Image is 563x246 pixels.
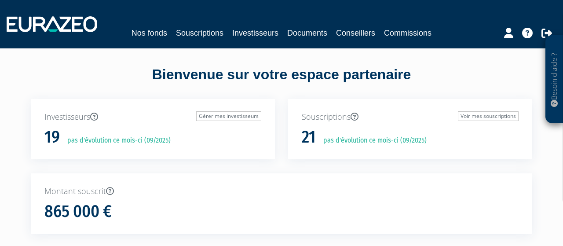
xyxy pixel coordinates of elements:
[132,27,167,39] a: Nos fonds
[336,27,375,39] a: Conseillers
[61,136,171,146] p: pas d'évolution ce mois-ci (09/2025)
[196,111,261,121] a: Gérer mes investisseurs
[7,16,97,32] img: 1732889491-logotype_eurazeo_blanc_rvb.png
[302,128,316,147] h1: 21
[176,27,223,39] a: Souscriptions
[44,186,519,197] p: Montant souscrit
[287,27,327,39] a: Documents
[232,27,278,39] a: Investisseurs
[458,111,519,121] a: Voir mes souscriptions
[44,128,60,147] h1: 19
[317,136,427,146] p: pas d'évolution ce mois-ci (09/2025)
[384,27,431,39] a: Commissions
[302,111,519,123] p: Souscriptions
[44,111,261,123] p: Investisseurs
[44,202,112,221] h1: 865 000 €
[549,40,559,119] p: Besoin d'aide ?
[24,65,539,99] div: Bienvenue sur votre espace partenaire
